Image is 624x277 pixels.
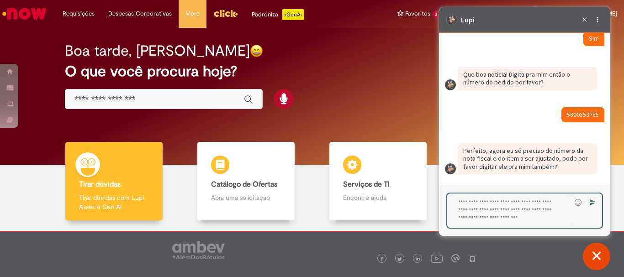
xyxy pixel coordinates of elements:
[282,9,304,20] p: +GenAi
[583,243,610,270] button: Fechar conversa de suporte
[63,9,95,18] span: Requisições
[250,44,263,57] img: happy-face.png
[172,241,225,259] img: logo_footer_ambev_rotulo_gray.png
[397,257,402,261] img: logo_footer_twitter.png
[79,193,148,211] p: Tirar dúvidas com Lupi Assist e Gen Ai
[416,256,420,262] img: logo_footer_linkedin.png
[211,180,277,189] b: Catálogo de Ofertas
[432,10,440,18] span: 3
[343,180,390,189] b: Serviços de TI
[380,257,384,261] img: logo_footer_facebook.png
[79,180,121,189] b: Tirar dúvidas
[65,43,250,59] h2: Boa tarde, [PERSON_NAME]
[65,63,559,79] h2: O que você procura hoje?
[213,6,238,20] img: click_logo_yellow_360x200.png
[405,9,430,18] span: Favoritos
[211,193,280,202] p: Abra uma solicitação
[312,142,444,221] a: Serviços de TI Encontre ajuda
[343,193,412,202] p: Encontre ajuda
[180,142,312,221] a: Catálogo de Ofertas Abra uma solicitação
[252,9,304,20] div: Padroniza
[48,142,180,221] a: Tirar dúvidas Tirar dúvidas com Lupi Assist e Gen Ai
[439,7,610,236] iframe: Suporte do Bate-Papo
[431,252,443,264] img: logo_footer_youtube.png
[1,5,48,23] img: ServiceNow
[185,9,200,18] span: More
[108,9,172,18] span: Despesas Corporativas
